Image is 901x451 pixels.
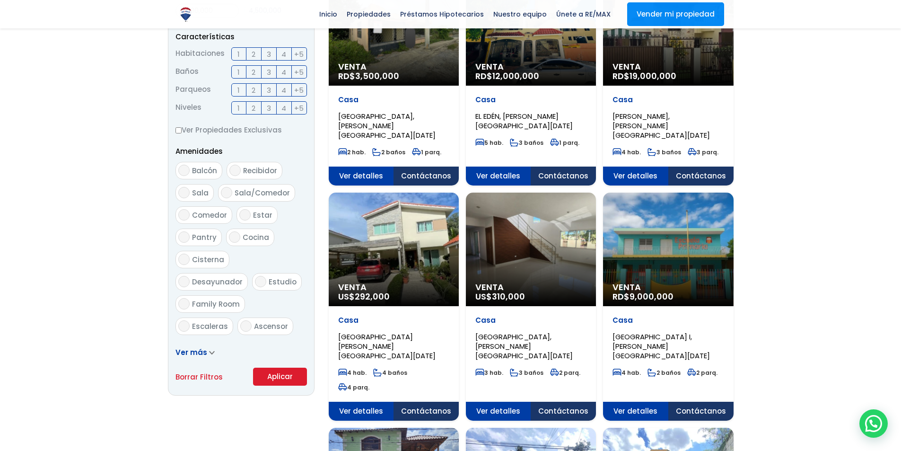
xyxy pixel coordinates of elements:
[630,70,676,82] span: 19,000,000
[475,316,586,325] p: Casa
[294,66,304,78] span: +5
[294,102,304,114] span: +5
[267,102,271,114] span: 3
[175,347,215,357] a: Ver más
[294,84,304,96] span: +5
[612,369,641,377] span: 4 hab.
[178,209,190,221] input: Comedor
[688,148,718,156] span: 3 parq.
[237,84,240,96] span: 1
[551,7,615,21] span: Únete a RE/MAX
[531,402,596,421] span: Contáctanos
[489,7,551,21] span: Nuestro equipo
[178,165,190,176] input: Balcón
[252,48,255,60] span: 2
[475,291,525,302] span: US$
[338,62,449,71] span: Venta
[192,299,240,309] span: Family Room
[603,167,668,186] span: Ver detalles
[178,187,190,198] input: Sala
[229,165,241,176] input: Recibidor
[243,166,277,176] span: Recibidor
[281,48,286,60] span: 4
[612,62,724,71] span: Venta
[329,167,394,186] span: Ver detalles
[531,167,596,186] span: Contáctanos
[178,231,190,243] input: Pantry
[175,83,211,97] span: Parqueos
[252,102,255,114] span: 2
[192,210,227,220] span: Comedor
[294,48,304,60] span: +5
[281,84,286,96] span: 4
[267,66,271,78] span: 3
[237,48,240,60] span: 1
[338,369,367,377] span: 4 hab.
[492,291,525,302] span: 310,000
[252,66,255,78] span: 2
[510,139,543,147] span: 3 baños
[329,193,459,421] a: Venta US$292,000 Casa [GEOGRAPHIC_DATA][PERSON_NAME][GEOGRAPHIC_DATA][DATE] 4 hab. 4 baños 4 parq...
[240,320,252,332] input: Ascensor
[177,6,194,23] img: Logo de REMAX
[612,316,724,325] p: Casa
[612,332,710,361] span: [GEOGRAPHIC_DATA] I, [PERSON_NAME][GEOGRAPHIC_DATA][DATE]
[355,70,399,82] span: 3,500,000
[243,232,269,242] span: Cocina
[475,70,539,82] span: RD$
[475,332,573,361] span: [GEOGRAPHIC_DATA], [PERSON_NAME][GEOGRAPHIC_DATA][DATE]
[338,70,399,82] span: RD$
[237,66,240,78] span: 1
[668,167,734,186] span: Contáctanos
[175,65,199,79] span: Baños
[178,320,190,332] input: Escaleras
[612,95,724,105] p: Casa
[647,369,681,377] span: 2 baños
[603,193,733,421] a: Venta RD$9,000,000 Casa [GEOGRAPHIC_DATA] I, [PERSON_NAME][GEOGRAPHIC_DATA][DATE] 4 hab. 2 baños ...
[269,277,297,287] span: Estudio
[175,101,201,115] span: Niveles
[372,148,405,156] span: 2 baños
[253,210,272,220] span: Estar
[281,102,286,114] span: 4
[395,7,489,21] span: Préstamos Hipotecarios
[338,111,436,140] span: [GEOGRAPHIC_DATA], [PERSON_NAME][GEOGRAPHIC_DATA][DATE]
[235,188,290,198] span: Sala/Comedor
[281,66,286,78] span: 4
[630,291,674,302] span: 9,000,000
[550,369,580,377] span: 2 parq.
[668,402,734,421] span: Contáctanos
[192,255,224,265] span: Cisterna
[475,111,573,131] span: EL EDÉN, [PERSON_NAME][GEOGRAPHIC_DATA][DATE]
[612,291,674,302] span: RD$
[647,148,681,156] span: 3 baños
[192,232,217,242] span: Pantry
[175,47,225,61] span: Habitaciones
[338,95,449,105] p: Casa
[466,193,596,421] a: Venta US$310,000 Casa [GEOGRAPHIC_DATA], [PERSON_NAME][GEOGRAPHIC_DATA][DATE] 3 hab. 3 baños 2 pa...
[175,371,223,383] a: Borrar Filtros
[175,31,307,43] p: Características
[221,187,232,198] input: Sala/Comedor
[627,2,724,26] a: Vender mi propiedad
[178,276,190,287] input: Desayunador
[355,291,390,302] span: 292,000
[315,7,342,21] span: Inicio
[175,347,207,357] span: Ver más
[239,209,251,221] input: Estar
[255,276,266,287] input: Estudio
[342,7,395,21] span: Propiedades
[175,127,182,133] input: Ver Propiedades Exclusivas
[412,148,441,156] span: 1 parq.
[178,298,190,310] input: Family Room
[612,111,710,140] span: [PERSON_NAME], [PERSON_NAME][GEOGRAPHIC_DATA][DATE]
[229,231,240,243] input: Cocina
[267,48,271,60] span: 3
[475,369,503,377] span: 3 hab.
[338,383,369,391] span: 4 parq.
[338,283,449,292] span: Venta
[394,402,459,421] span: Contáctanos
[475,95,586,105] p: Casa
[192,277,243,287] span: Desayunador
[252,84,255,96] span: 2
